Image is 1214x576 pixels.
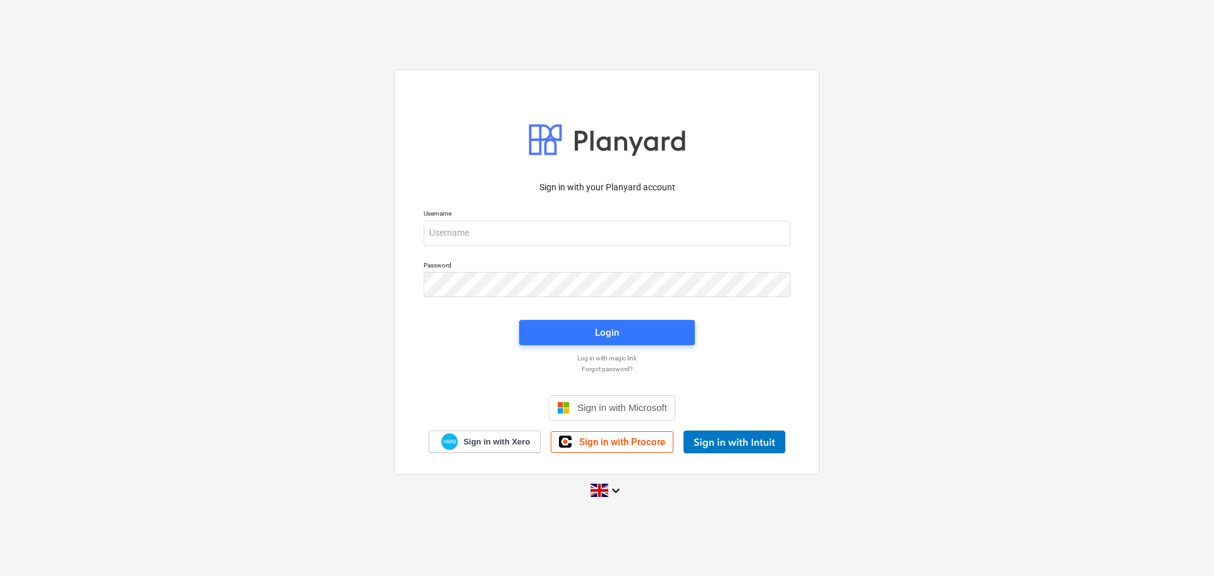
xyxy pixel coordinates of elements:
span: Sign in with Microsoft [577,402,667,413]
div: Login [595,324,619,341]
i: keyboard_arrow_down [608,483,623,498]
input: Username [424,221,790,246]
p: Username [424,209,790,220]
a: Log in with magic link [417,354,797,362]
p: Password [424,261,790,272]
button: Login [519,320,695,345]
p: Sign in with your Planyard account [424,181,790,194]
img: Xero logo [441,433,458,450]
img: Microsoft logo [557,401,570,414]
span: Sign in with Procore [579,436,665,448]
a: Sign in with Xero [429,431,541,453]
a: Sign in with Procore [551,431,673,453]
a: Forgot password? [417,365,797,373]
span: Sign in with Xero [463,436,530,448]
